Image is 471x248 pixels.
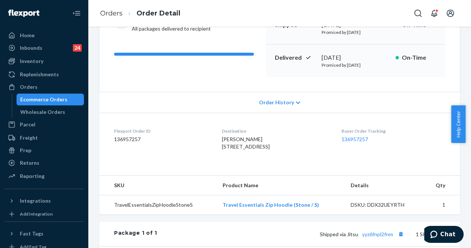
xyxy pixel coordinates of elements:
[4,210,84,219] a: Add Integration
[20,159,39,167] div: Returns
[20,230,43,237] div: Fast Tags
[341,128,445,134] dt: Buyer Order Tracking
[362,231,393,237] a: yyz6fnpl2fnm
[137,9,180,17] a: Order Detail
[396,229,406,239] button: Copy tracking number
[222,136,270,150] span: [PERSON_NAME] [STREET_ADDRESS]
[443,6,458,21] button: Open account menu
[4,170,84,182] a: Reporting
[73,44,82,52] div: 24
[20,134,38,142] div: Freight
[411,6,425,21] button: Open Search Box
[20,44,42,52] div: Inbounds
[100,9,123,17] a: Orders
[20,211,53,217] div: Add Integration
[424,226,464,244] iframe: Opens a widget where you can chat to one of our agents
[217,176,345,195] th: Product Name
[4,132,84,144] a: Freight
[69,6,84,21] button: Close Navigation
[322,53,390,62] div: [DATE]
[275,53,316,62] p: Delivered
[4,119,84,130] a: Parcel
[4,195,84,207] button: Integrations
[20,83,38,91] div: Orders
[427,6,442,21] button: Open notifications
[20,71,59,78] div: Replenishments
[402,53,436,62] p: On-Time
[320,231,406,237] span: Shipped via Jitsu
[114,229,157,239] div: Package 1 of 1
[4,69,84,80] a: Replenishments
[322,29,390,35] p: Promised by [DATE]
[4,42,84,54] a: Inbounds24
[17,106,84,118] a: Wholesale Orders
[20,172,45,180] div: Reporting
[451,105,465,143] button: Help Center
[4,157,84,169] a: Returns
[259,99,294,106] span: Order History
[99,195,217,215] td: TravelEssentialsZipHoodieStoneS
[20,96,67,103] div: Ecommerce Orders
[4,81,84,93] a: Orders
[157,229,445,239] div: 1 SKU 1 Unit
[8,10,39,17] img: Flexport logo
[4,29,84,41] a: Home
[322,62,390,68] p: Promised by [DATE]
[4,55,84,67] a: Inventory
[94,3,186,24] ol: breadcrumbs
[424,176,460,195] th: Qty
[17,94,84,105] a: Ecommerce Orders
[223,202,319,208] a: Travel Essentials Zip Hoodie (Stone / S)
[20,32,35,39] div: Home
[20,121,35,128] div: Parcel
[222,128,329,134] dt: Destination
[114,136,210,143] dd: 136957257
[424,195,460,215] td: 1
[20,197,51,205] div: Integrations
[4,144,84,156] a: Prep
[20,108,65,116] div: Wholesale Orders
[4,228,84,240] button: Fast Tags
[345,176,424,195] th: Details
[341,136,368,142] a: 136957257
[99,176,217,195] th: SKU
[114,128,210,134] dt: Flexport Order ID
[20,57,43,65] div: Inventory
[20,147,31,154] div: Prep
[351,201,418,209] div: DSKU: DDX32UEYRTH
